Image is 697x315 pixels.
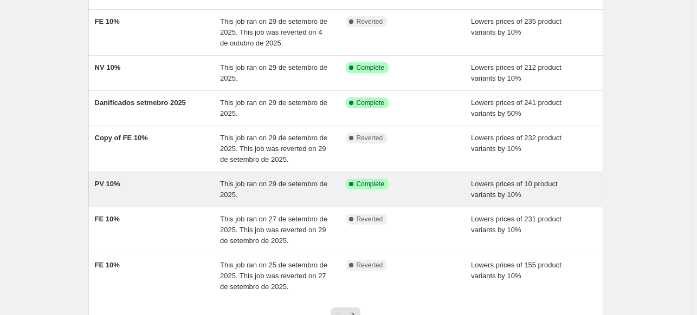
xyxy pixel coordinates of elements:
[220,63,327,82] span: This job ran on 29 de setembro de 2025.
[220,215,327,245] span: This job ran on 27 de setembro de 2025. This job was reverted on 29 de setembro de 2025.
[357,180,384,188] span: Complete
[471,99,562,117] span: Lowers prices of 241 product variants by 50%
[471,215,562,234] span: Lowers prices of 231 product variants by 10%
[95,261,120,269] span: FE 10%
[471,180,558,199] span: Lowers prices of 10 product variants by 10%
[220,134,327,163] span: This job ran on 29 de setembro de 2025. This job was reverted on 29 de setembro de 2025.
[220,261,327,291] span: This job ran on 25 de setembro de 2025. This job was reverted on 27 de setembro de 2025.
[471,134,562,153] span: Lowers prices of 232 product variants by 10%
[471,17,562,36] span: Lowers prices of 235 product variants by 10%
[357,99,384,107] span: Complete
[95,180,120,188] span: PV 10%
[95,63,121,71] span: NV 10%
[220,17,327,47] span: This job ran on 29 de setembro de 2025. This job was reverted on 4 de outubro de 2025.
[95,134,148,142] span: Copy of FE 10%
[471,261,562,280] span: Lowers prices of 155 product variants by 10%
[95,17,120,25] span: FE 10%
[95,99,186,107] span: Danificados setmebro 2025
[95,215,120,223] span: FE 10%
[220,99,327,117] span: This job ran on 29 de setembro de 2025.
[357,17,383,26] span: Reverted
[220,180,327,199] span: This job ran on 29 de setembro de 2025.
[357,134,383,142] span: Reverted
[471,63,562,82] span: Lowers prices of 212 product variants by 10%
[357,63,384,72] span: Complete
[357,215,383,224] span: Reverted
[357,261,383,270] span: Reverted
